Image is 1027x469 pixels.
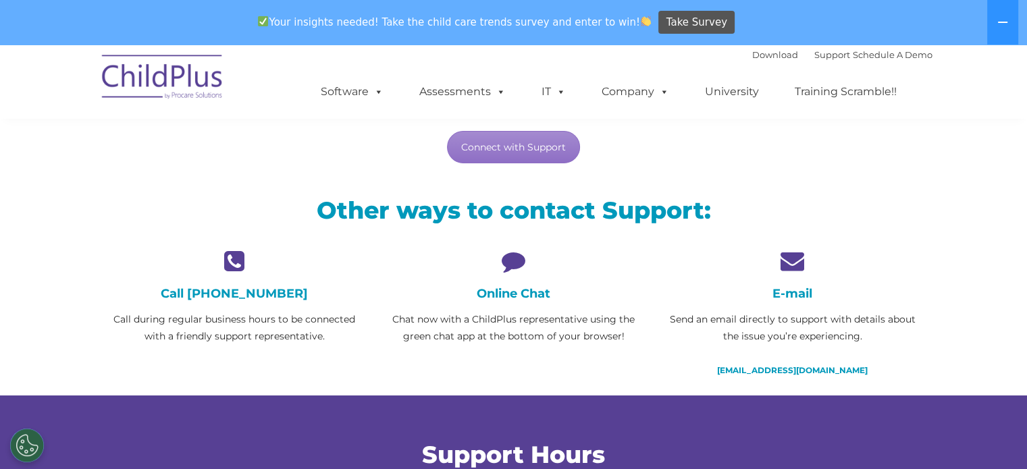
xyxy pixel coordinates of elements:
h4: E-mail [663,286,922,301]
a: Download [752,49,798,60]
a: IT [528,78,579,105]
a: Training Scramble!! [781,78,910,105]
a: University [691,78,772,105]
button: Cookies Settings [10,429,44,462]
a: Take Survey [658,11,735,34]
img: ChildPlus by Procare Solutions [95,45,230,113]
img: ✅ [258,16,268,26]
a: Software [307,78,397,105]
span: Your insights needed! Take the child care trends survey and enter to win! [253,9,657,35]
a: Connect with Support [447,131,580,163]
h2: Other ways to contact Support: [105,195,922,225]
p: Chat now with a ChildPlus representative using the green chat app at the bottom of your browser! [384,311,643,345]
span: Support Hours [422,440,605,469]
img: 👏 [641,16,651,26]
h4: Call [PHONE_NUMBER] [105,286,364,301]
a: [EMAIL_ADDRESS][DOMAIN_NAME] [717,365,868,375]
span: Take Survey [666,11,727,34]
p: Send an email directly to support with details about the issue you’re experiencing. [663,311,922,345]
a: Company [588,78,683,105]
a: Schedule A Demo [853,49,932,60]
font: | [752,49,932,60]
a: Support [814,49,850,60]
p: Call during regular business hours to be connected with a friendly support representative. [105,311,364,345]
h4: Online Chat [384,286,643,301]
a: Assessments [406,78,519,105]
